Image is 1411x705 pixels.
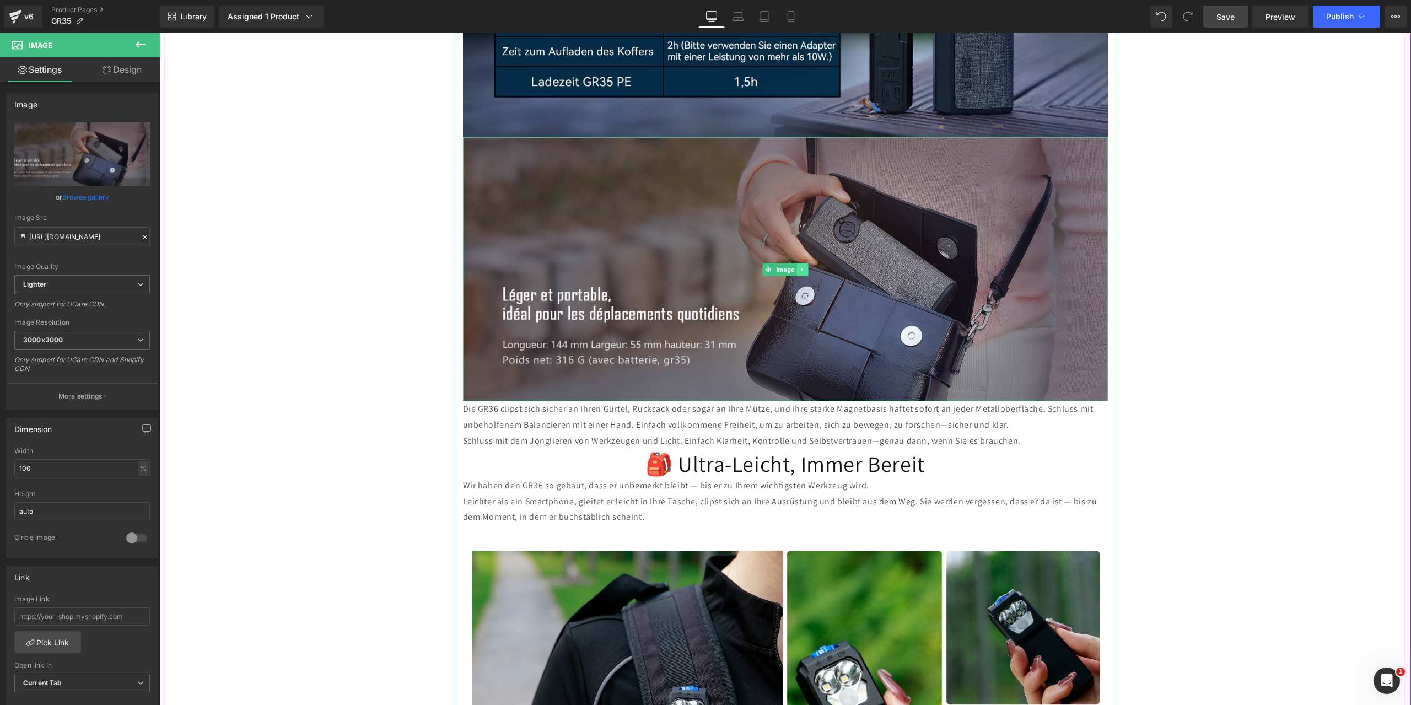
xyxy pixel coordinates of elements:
div: Only support for UCare CDN and Shopify CDN [14,356,150,380]
input: https://your-shop.myshopify.com [14,607,150,626]
input: Link [14,227,150,246]
div: Link [14,567,30,582]
a: Design [82,57,162,82]
b: Lighter [23,280,46,288]
b: Current Tab [23,679,62,687]
div: v6 [22,9,36,24]
div: Assigned 1 Product [228,11,315,22]
button: Redo [1177,6,1199,28]
button: Undo [1150,6,1172,28]
span: GR35 [51,17,71,25]
div: Only support for UCare CDN [14,300,150,316]
div: Dimension [14,418,52,434]
p: Leichter als ein Smartphone, gleitet er leicht in Ihre Tasche, clipst sich an Ihre Ausrüstung und... [304,461,949,493]
a: New Library [160,6,214,28]
a: Product Pages [51,6,160,14]
div: Circle Image [14,533,115,545]
p: Schluss mit dem Jonglieren von Werkzeugen und Licht. Einfach Klarheit, Kontrolle und Selbstvertra... [304,400,949,416]
iframe: Intercom live chat [1374,668,1400,694]
h1: 🎒 Ultra-Leicht, Immer Bereit [304,416,949,445]
span: Save [1216,11,1235,23]
p: Die GR36 clipst sich sicher an Ihren Gürtel, Rucksack oder sogar an Ihre Mütze, und ihre starke M... [304,368,949,400]
a: Preview [1252,6,1308,28]
div: % [138,461,148,476]
span: Preview [1265,11,1295,23]
a: Browse gallery [62,187,109,207]
a: Pick Link [14,631,81,653]
a: Desktop [698,6,725,28]
a: Expand / Collapse [637,230,649,243]
p: Wir haben den GR36 so gebaut, dass er unbemerkt bleibt — bis er zu Ihrem wichtigsten Werkzeug wird. [304,445,949,461]
button: Publish [1313,6,1380,28]
b: 3000x3000 [23,336,63,344]
input: auto [14,502,150,520]
input: auto [14,459,150,477]
div: Open link In [14,661,150,669]
a: Mobile [778,6,804,28]
span: Publish [1326,12,1354,21]
div: Height [14,490,150,498]
div: Image [14,94,37,109]
span: Library [181,12,207,21]
span: Image [29,41,52,50]
a: v6 [4,6,42,28]
p: More settings [58,391,103,401]
div: Image Quality [14,263,150,271]
button: More [1385,6,1407,28]
span: Image [615,230,638,243]
div: Image Src [14,214,150,222]
button: More settings [7,383,158,409]
div: Width [14,447,150,455]
div: or [14,191,150,203]
a: Tablet [751,6,778,28]
a: Laptop [725,6,751,28]
span: 1 [1396,668,1405,676]
div: Image Link [14,595,150,603]
div: Image Resolution [14,319,150,326]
